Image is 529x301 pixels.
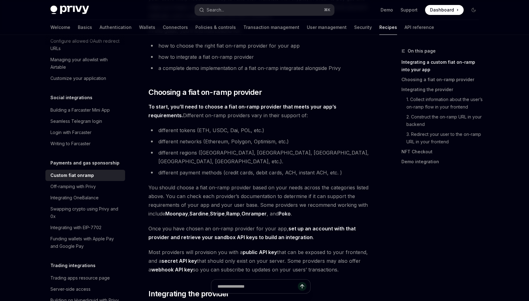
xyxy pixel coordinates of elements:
a: 1. Collect information about the user’s on-ramp flow in your frontend [406,95,484,112]
a: Demo [381,7,393,13]
a: Configure allowed OAuth redirect URLs [45,35,125,54]
span: Once you have chosen an on-ramp provider for your app, . [148,224,373,242]
li: different regions ([GEOGRAPHIC_DATA], [GEOGRAPHIC_DATA], [GEOGRAPHIC_DATA], [GEOGRAPHIC_DATA], [G... [148,148,373,166]
div: Funding wallets with Apple Pay and Google Pay [50,235,121,250]
span: Dashboard [430,7,454,13]
div: Managing your allowlist with Airtable [50,56,121,71]
h5: Social integrations [50,94,92,101]
strong: webhook API key [151,266,193,273]
a: Wallets [139,20,155,35]
div: Building a Farcaster Mini App [50,106,110,114]
a: Welcome [50,20,70,35]
span: Different on-ramp providers vary in their support of: [148,102,373,120]
span: Most providers will provision you with a that can be exposed to your frontend, and a that should ... [148,248,373,274]
div: Writing to Farcaster [50,140,91,147]
a: Trading apps resource page [45,272,125,284]
div: Trading apps resource page [50,274,110,282]
a: Customize your application [45,73,125,84]
a: Integrating OneBalance [45,192,125,203]
div: Swapping crypto using Privy and 0x [50,205,121,220]
img: dark logo [50,6,89,14]
span: Choosing a fiat on-ramp provider [148,87,262,97]
button: Send message [298,282,307,291]
a: Writing to Farcaster [45,138,125,149]
a: Support [400,7,418,13]
a: Integrating the provider [401,85,484,95]
a: Server-side access [45,284,125,295]
div: Login with Farcaster [50,129,91,136]
button: Search...⌘K [195,4,334,16]
div: Custom fiat onramp [50,172,94,179]
a: Stripe [210,211,225,217]
li: a complete demo implementation of a fiat on-ramp integrated alongside Privy [148,64,373,72]
li: how to integrate a fiat on-ramp provider [148,53,373,61]
h5: Payments and gas sponsorship [50,159,119,167]
a: Seamless Telegram login [45,116,125,127]
div: Seamless Telegram login [50,118,102,125]
a: NFT Checkout [401,147,484,157]
a: Moonpay [165,211,188,217]
div: Off-ramping with Privy [50,183,96,190]
a: Integrating with EIP-7702 [45,222,125,233]
a: Building a Farcaster Mini App [45,104,125,116]
a: Sardine [190,211,208,217]
a: Authentication [100,20,132,35]
div: Integrating OneBalance [50,194,99,201]
span: You should choose a fiat on-ramp provider based on your needs across the categories listed above.... [148,183,373,218]
a: Basics [78,20,92,35]
a: Onramper [241,211,267,217]
a: Poko [279,211,291,217]
div: Search... [207,6,224,14]
a: Demo integration [401,157,484,167]
span: ⌘ K [324,7,330,12]
a: Ramp [226,211,240,217]
strong: To start, you’ll need to choose a fiat on-ramp provider that meets your app’s requirements. [148,104,336,118]
a: API reference [405,20,434,35]
button: Toggle dark mode [469,5,479,15]
li: different networks (Ethereum, Polygon, Optimism, etc.) [148,137,373,146]
div: Integrating with EIP-7702 [50,224,101,231]
li: different tokens (ETH, USDC, Dai, POL, etc.) [148,126,373,135]
span: On this page [408,47,436,55]
a: User management [307,20,347,35]
li: how to choose the right fiat on-ramp provider for your app [148,41,373,50]
h5: Trading integrations [50,262,96,269]
a: Choosing a fiat on-ramp provider [401,75,484,85]
a: Custom fiat onramp [45,170,125,181]
a: Login with Farcaster [45,127,125,138]
a: Transaction management [243,20,299,35]
a: 3. Redirect your user to the on-ramp URL in your frontend [406,129,484,147]
div: Server-side access [50,285,91,293]
a: Managing your allowlist with Airtable [45,54,125,73]
strong: public API key [243,249,277,255]
a: Integrating a custom fiat on-ramp into your app [401,57,484,75]
a: Connectors [163,20,188,35]
li: different payment methods (credit cards, debit cards, ACH, instant ACH, etc. ) [148,168,373,177]
a: Recipes [379,20,397,35]
a: Swapping crypto using Privy and 0x [45,203,125,222]
a: Policies & controls [195,20,236,35]
div: Customize your application [50,75,106,82]
a: Security [354,20,372,35]
a: Dashboard [425,5,464,15]
a: 2. Construct the on-ramp URL in your backend [406,112,484,129]
a: Off-ramping with Privy [45,181,125,192]
strong: secret API key [162,258,197,264]
a: Funding wallets with Apple Pay and Google Pay [45,233,125,252]
div: Configure allowed OAuth redirect URLs [50,37,121,52]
